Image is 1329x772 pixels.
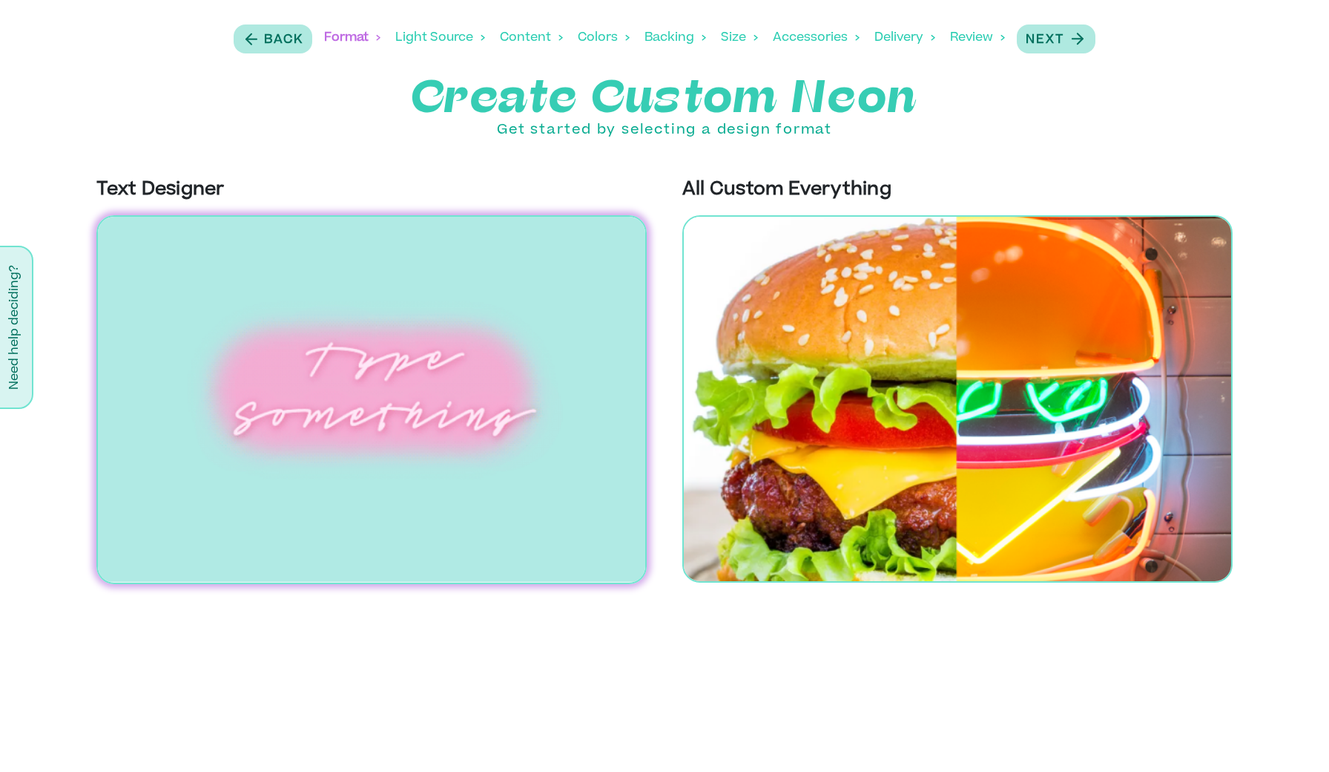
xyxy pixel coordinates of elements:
p: Back [264,31,303,49]
button: Next [1017,24,1095,53]
img: Text Designer [96,215,647,584]
div: Colors [578,15,630,61]
p: Text Designer [96,177,647,203]
div: Format [324,15,380,61]
div: Review [950,15,1005,61]
p: Next [1026,31,1064,49]
img: All Custom Everything [682,215,1233,583]
div: Light Source [395,15,485,61]
div: Accessories [773,15,860,61]
button: Back [234,24,312,53]
div: Content [500,15,563,61]
div: Size [721,15,758,61]
div: Delivery [874,15,935,61]
div: Backing [644,15,706,61]
p: All Custom Everything [682,177,1233,203]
